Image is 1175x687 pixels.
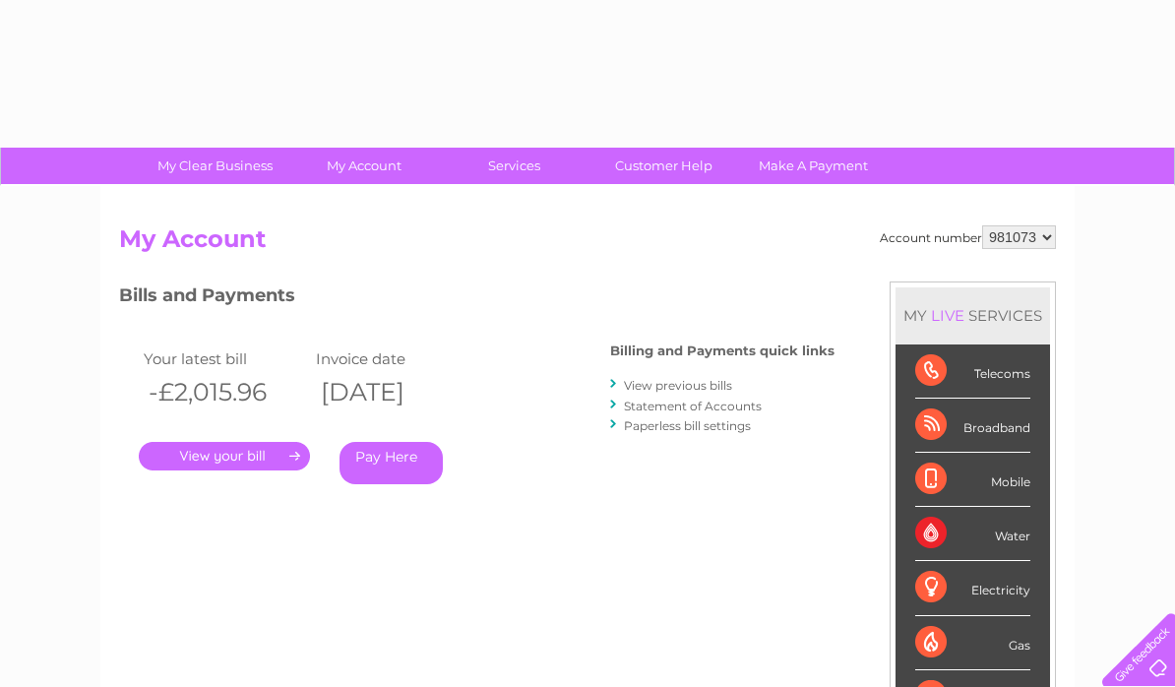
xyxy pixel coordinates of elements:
[139,372,311,412] th: -£2,015.96
[610,343,835,358] h4: Billing and Payments quick links
[915,344,1030,399] div: Telecoms
[139,345,311,372] td: Your latest bill
[134,148,296,184] a: My Clear Business
[340,442,443,484] a: Pay Here
[915,399,1030,453] div: Broadband
[915,453,1030,507] div: Mobile
[139,442,310,470] a: .
[880,225,1056,249] div: Account number
[119,225,1056,263] h2: My Account
[915,507,1030,561] div: Water
[119,281,835,316] h3: Bills and Payments
[915,561,1030,615] div: Electricity
[624,399,762,413] a: Statement of Accounts
[311,372,483,412] th: [DATE]
[927,306,968,325] div: LIVE
[433,148,595,184] a: Services
[283,148,446,184] a: My Account
[896,287,1050,343] div: MY SERVICES
[624,418,751,433] a: Paperless bill settings
[311,345,483,372] td: Invoice date
[583,148,745,184] a: Customer Help
[732,148,895,184] a: Make A Payment
[624,378,732,393] a: View previous bills
[915,616,1030,670] div: Gas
